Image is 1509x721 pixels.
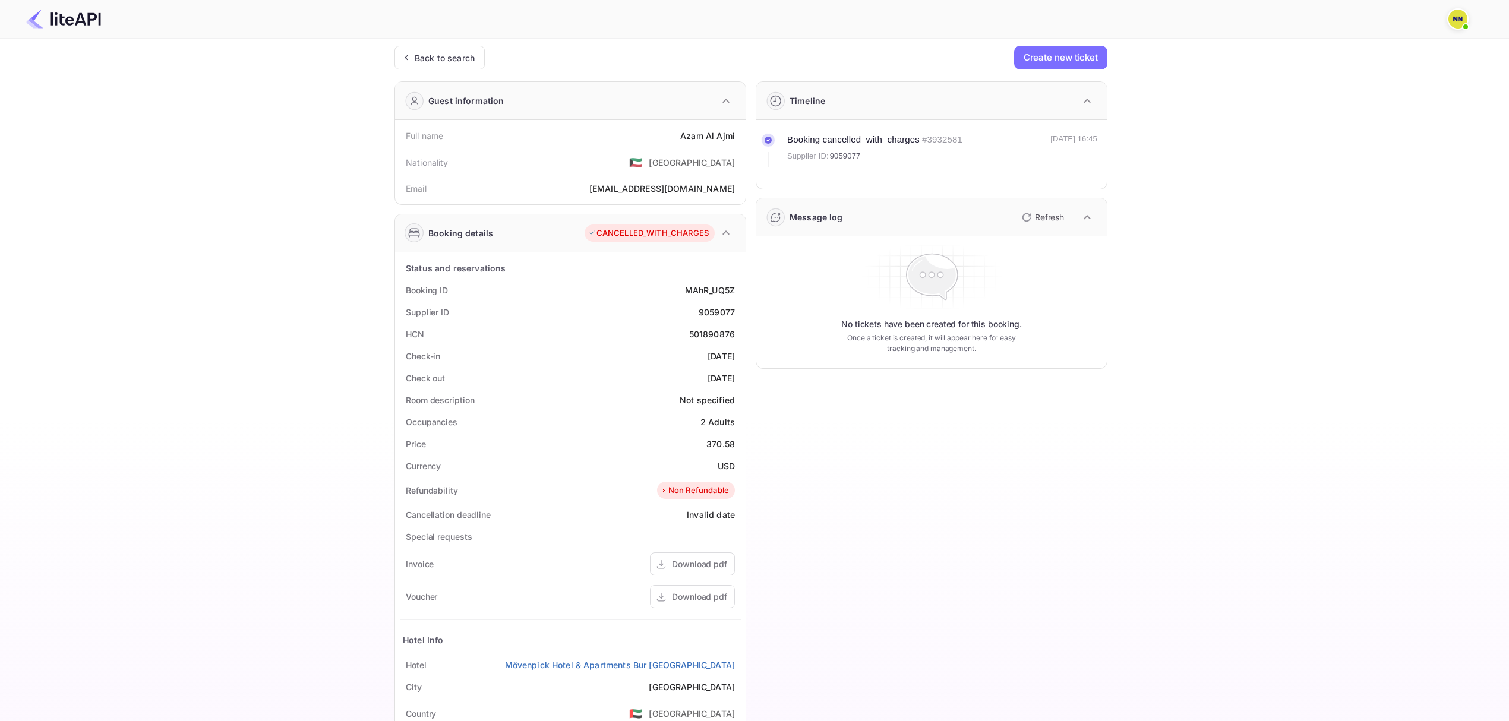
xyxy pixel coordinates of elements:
[406,460,441,472] div: Currency
[830,150,861,162] span: 9059077
[838,333,1025,354] p: Once a ticket is created, it will appear here for easy tracking and management.
[589,182,735,195] div: [EMAIL_ADDRESS][DOMAIN_NAME]
[649,681,735,693] div: [GEOGRAPHIC_DATA]
[428,94,504,107] div: Guest information
[406,707,436,720] div: Country
[787,150,829,162] span: Supplier ID:
[672,558,727,570] div: Download pdf
[680,394,735,406] div: Not specified
[406,350,440,362] div: Check-in
[406,262,506,274] div: Status and reservations
[406,129,443,142] div: Full name
[406,438,426,450] div: Price
[1050,133,1097,167] div: [DATE] 16:45
[708,350,735,362] div: [DATE]
[406,590,437,603] div: Voucher
[660,485,729,497] div: Non Refundable
[406,681,422,693] div: City
[428,227,493,239] div: Booking details
[1448,10,1467,29] img: N/A N/A
[922,133,962,147] div: # 3932581
[588,227,709,239] div: CANCELLED_WITH_CHARGES
[706,438,735,450] div: 370.58
[649,707,735,720] div: [GEOGRAPHIC_DATA]
[700,416,735,428] div: 2 Adults
[718,460,735,472] div: USD
[406,558,434,570] div: Invoice
[787,133,920,147] div: Booking cancelled_with_charges
[689,328,735,340] div: 501890876
[406,508,491,521] div: Cancellation deadline
[699,306,735,318] div: 9059077
[406,372,445,384] div: Check out
[629,151,643,173] span: United States
[406,659,427,671] div: Hotel
[1015,208,1069,227] button: Refresh
[406,284,448,296] div: Booking ID
[672,590,727,603] div: Download pdf
[406,394,474,406] div: Room description
[790,94,825,107] div: Timeline
[403,634,444,646] div: Hotel Info
[406,328,424,340] div: HCN
[680,129,735,142] div: Azam Al Ajmi
[790,211,843,223] div: Message log
[505,659,735,671] a: Mövenpick Hotel & Apartments Bur [GEOGRAPHIC_DATA]
[1014,46,1107,69] button: Create new ticket
[406,416,457,428] div: Occupancies
[649,156,735,169] div: [GEOGRAPHIC_DATA]
[406,306,449,318] div: Supplier ID
[685,284,735,296] div: MAhR_UQ5Z
[841,318,1022,330] p: No tickets have been created for this booking.
[708,372,735,384] div: [DATE]
[26,10,101,29] img: LiteAPI Logo
[406,182,427,195] div: Email
[1035,211,1064,223] p: Refresh
[406,530,472,543] div: Special requests
[415,52,475,64] div: Back to search
[687,508,735,521] div: Invalid date
[406,484,458,497] div: Refundability
[406,156,449,169] div: Nationality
